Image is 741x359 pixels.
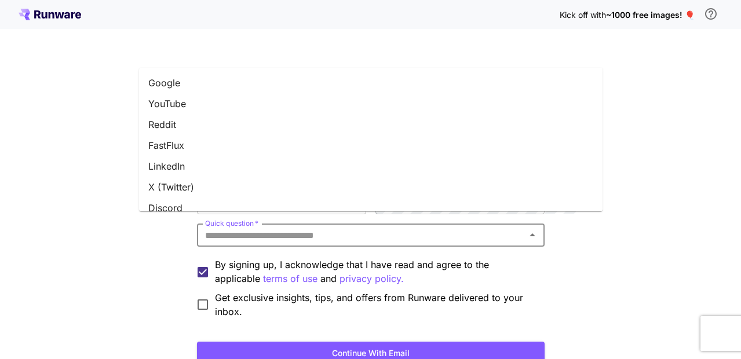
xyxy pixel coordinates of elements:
[205,218,258,228] label: Quick question
[340,272,404,286] button: By signing up, I acknowledge that I have read and agree to the applicable terms of use and
[197,66,545,82] h3: Welcome to Runware
[263,272,317,286] button: By signing up, I acknowledge that I have read and agree to the applicable and privacy policy.
[699,2,722,25] button: In order to qualify for free credit, you need to sign up with a business email address and click ...
[215,291,535,318] span: Get exclusive insights, tips, and offers from Runware delivered to your inbox.
[263,272,317,286] p: terms of use
[560,10,606,20] span: Kick off with
[139,177,603,197] li: X (Twitter)
[340,272,404,286] p: privacy policy.
[606,10,695,20] span: ~1000 free images! 🎈
[139,156,603,177] li: LinkedIn
[524,227,541,243] button: Close
[139,114,603,135] li: Reddit
[139,197,603,218] li: Discord
[139,135,603,156] li: FastFlux
[139,72,603,93] li: Google
[215,258,535,286] p: By signing up, I acknowledge that I have read and agree to the applicable and
[139,93,603,114] li: YouTube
